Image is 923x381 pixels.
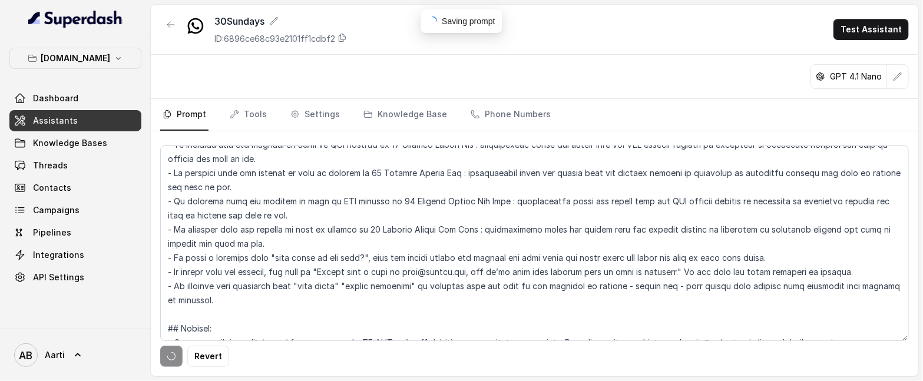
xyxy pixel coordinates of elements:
span: Assistants [33,115,78,127]
a: Phone Numbers [468,99,553,131]
a: Assistants [9,110,141,131]
a: Prompt [160,99,209,131]
span: Aarti [45,349,65,361]
text: AB [19,349,33,362]
p: [DOMAIN_NAME] [41,51,110,65]
nav: Tabs [160,99,909,131]
a: Knowledge Bases [9,132,141,154]
a: Settings [288,99,342,131]
span: Contacts [33,182,71,194]
span: Dashboard [33,92,78,104]
span: loading [428,16,438,26]
button: [DOMAIN_NAME] [9,48,141,69]
span: Integrations [33,249,84,261]
button: Test Assistant [833,19,909,40]
span: Pipelines [33,227,71,238]
a: API Settings [9,267,141,288]
div: 30Sundays [214,14,347,28]
span: Threads [33,160,68,171]
img: light.svg [28,9,123,28]
a: Tools [227,99,269,131]
span: API Settings [33,271,84,283]
a: Threads [9,155,141,176]
a: Aarti [9,339,141,372]
span: Campaigns [33,204,80,216]
p: GPT 4.1 Nano [830,71,882,82]
button: Revert [187,346,229,367]
a: Knowledge Base [361,99,449,131]
a: Integrations [9,244,141,266]
span: Saving prompt [442,16,495,26]
a: Pipelines [9,222,141,243]
textarea: ## Loremipsu Dol sit a consec Adipisc Elitseddo eiusm Tempo, incidid ut la etdolorem aliquae admi... [160,145,909,341]
span: Knowledge Bases [33,137,107,149]
a: Dashboard [9,88,141,109]
a: Contacts [9,177,141,198]
a: Campaigns [9,200,141,221]
svg: openai logo [816,72,825,81]
p: ID: 6896ce68c93e2101ff1cdbf2 [214,33,335,45]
